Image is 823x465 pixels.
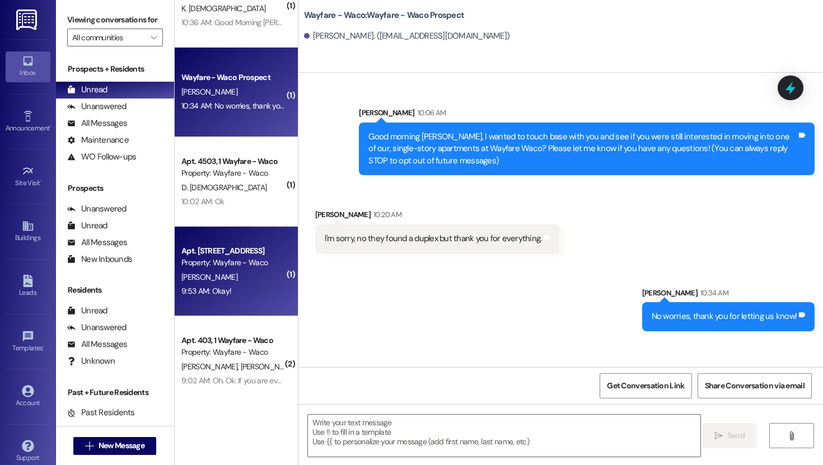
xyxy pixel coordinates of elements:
[181,257,285,269] div: Property: Wayfare - Waco
[67,305,107,317] div: Unread
[67,84,107,96] div: Unread
[181,375,583,386] div: 9:02 AM: Oh. Ok. If you are ever in need of one depending on what the criteria is, my husband is ...
[151,33,157,42] i: 
[56,63,174,75] div: Prospects + Residents
[368,131,797,167] div: Good morning [PERSON_NAME], I wanted to touch base with you and see if you were still interested ...
[181,196,225,206] div: 10:02 AM: Ok
[181,72,285,83] div: Wayfare - Waco Prospect
[181,245,285,257] div: Apt. [STREET_ADDRESS]
[73,437,156,455] button: New Message
[642,287,815,303] div: [PERSON_NAME]
[6,327,50,357] a: Templates •
[67,407,135,419] div: Past Residents
[787,431,796,440] i: 
[359,107,815,123] div: [PERSON_NAME]
[6,162,50,192] a: Site Visit •
[181,346,285,358] div: Property: Wayfare - Waco
[181,3,265,13] span: K. [DEMOGRAPHIC_DATA]
[698,373,812,398] button: Share Conversation via email
[600,373,691,398] button: Get Conversation Link
[67,203,127,215] div: Unanswered
[43,342,45,350] span: •
[72,29,145,46] input: All communities
[56,387,174,398] div: Past + Future Residents
[6,382,50,412] a: Account
[181,182,266,192] span: D. [DEMOGRAPHIC_DATA]
[315,209,560,224] div: [PERSON_NAME]
[56,182,174,194] div: Prospects
[56,284,174,296] div: Residents
[181,335,285,346] div: Apt. 403, 1 Wayfare - Waco
[181,272,237,282] span: [PERSON_NAME]
[99,440,144,452] span: New Message
[85,441,93,450] i: 
[67,253,132,265] div: New Inbounds
[67,322,127,334] div: Unanswered
[304,10,465,21] b: Wayfare - Waco: Wayfare - Waco Prospect
[67,151,136,163] div: WO Follow-ups
[705,380,805,392] span: Share Conversation via email
[67,118,127,129] div: All Messages
[371,209,401,220] div: 10:20 AM
[16,10,39,30] img: ResiDesk Logo
[181,361,241,372] span: [PERSON_NAME]
[181,156,285,167] div: Apt. 4503, 1 Wayfare - Waco
[50,123,52,130] span: •
[6,271,50,302] a: Leads
[6,51,50,82] a: Inbox
[415,107,446,119] div: 10:06 AM
[652,311,797,322] div: No worries, thank you for letting us know!
[714,431,723,440] i: 
[67,339,127,350] div: All Messages
[67,355,115,367] div: Unknown
[181,167,285,179] div: Property: Wayfare - Waco
[67,11,163,29] label: Viewing conversations for
[67,237,127,248] div: All Messages
[727,430,745,441] span: Send
[6,217,50,247] a: Buildings
[67,101,127,112] div: Unanswered
[698,287,728,299] div: 10:34 AM
[67,134,129,146] div: Maintenance
[67,220,107,232] div: Unread
[607,380,684,392] span: Get Conversation Link
[181,87,237,97] span: [PERSON_NAME]
[67,424,143,435] div: Future Residents
[240,361,296,372] span: [PERSON_NAME]
[703,423,757,448] button: Send
[304,30,510,42] div: [PERSON_NAME]. ([EMAIL_ADDRESS][DOMAIN_NAME])
[181,101,347,111] div: 10:34 AM: No worries, thank you for letting us know!
[40,177,42,185] span: •
[325,233,542,245] div: I'm sorry, no they found a duplex but thank you for everything.
[181,286,231,296] div: 9:53 AM: Okay!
